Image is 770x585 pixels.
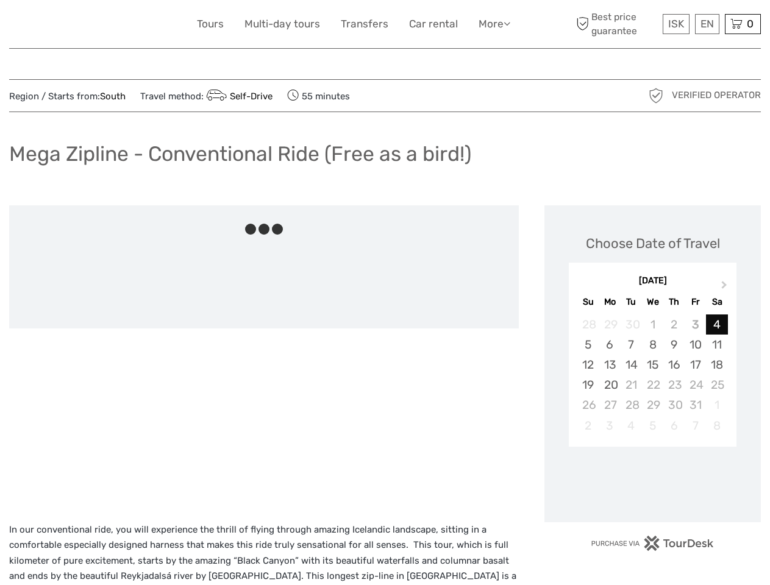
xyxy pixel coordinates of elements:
[599,314,621,335] div: Not available Monday, September 29th, 2025
[663,355,685,375] div: Choose Thursday, October 16th, 2025
[621,335,642,355] div: Choose Tuesday, October 7th, 2025
[621,294,642,310] div: Tu
[706,416,727,436] div: Not available Saturday, November 8th, 2025
[646,86,666,105] img: verified_operator_grey_128.png
[672,89,761,102] span: Verified Operator
[341,15,388,33] a: Transfers
[577,416,599,436] div: Not available Sunday, November 2nd, 2025
[140,87,273,104] span: Travel method:
[663,335,685,355] div: Choose Thursday, October 9th, 2025
[599,395,621,415] div: Not available Monday, October 27th, 2025
[573,10,660,37] span: Best price guarantee
[706,314,727,335] div: Choose Saturday, October 4th, 2025
[745,18,755,30] span: 0
[577,335,599,355] div: Choose Sunday, October 5th, 2025
[577,375,599,395] div: Choose Sunday, October 19th, 2025
[621,355,642,375] div: Choose Tuesday, October 14th, 2025
[706,355,727,375] div: Choose Saturday, October 18th, 2025
[621,395,642,415] div: Not available Tuesday, October 28th, 2025
[577,294,599,310] div: Su
[642,335,663,355] div: Choose Wednesday, October 8th, 2025
[642,416,663,436] div: Not available Wednesday, November 5th, 2025
[409,15,458,33] a: Car rental
[599,294,621,310] div: Mo
[621,416,642,436] div: Not available Tuesday, November 4th, 2025
[706,375,727,395] div: Not available Saturday, October 25th, 2025
[591,536,715,551] img: PurchaseViaTourDesk.png
[577,355,599,375] div: Choose Sunday, October 12th, 2025
[663,416,685,436] div: Not available Thursday, November 6th, 2025
[572,314,732,436] div: month 2025-10
[569,275,736,288] div: [DATE]
[642,294,663,310] div: We
[649,478,657,486] div: Loading...
[599,335,621,355] div: Choose Monday, October 6th, 2025
[479,15,510,33] a: More
[9,141,471,166] h1: Mega Zipline - Conventional Ride (Free as a bird!)
[244,15,320,33] a: Multi-day tours
[577,314,599,335] div: Not available Sunday, September 28th, 2025
[621,375,642,395] div: Not available Tuesday, October 21st, 2025
[663,395,685,415] div: Not available Thursday, October 30th, 2025
[663,314,685,335] div: Not available Thursday, October 2nd, 2025
[685,395,706,415] div: Not available Friday, October 31st, 2025
[9,90,126,103] span: Region / Starts from:
[642,314,663,335] div: Not available Wednesday, October 1st, 2025
[663,375,685,395] div: Not available Thursday, October 23rd, 2025
[642,375,663,395] div: Not available Wednesday, October 22nd, 2025
[706,294,727,310] div: Sa
[685,335,706,355] div: Choose Friday, October 10th, 2025
[197,15,224,33] a: Tours
[685,355,706,375] div: Choose Friday, October 17th, 2025
[685,314,706,335] div: Not available Friday, October 3rd, 2025
[100,91,126,102] a: South
[695,14,719,34] div: EN
[599,355,621,375] div: Choose Monday, October 13th, 2025
[668,18,684,30] span: ISK
[706,335,727,355] div: Choose Saturday, October 11th, 2025
[599,375,621,395] div: Choose Monday, October 20th, 2025
[287,87,350,104] span: 55 minutes
[706,395,727,415] div: Not available Saturday, November 1st, 2025
[577,395,599,415] div: Not available Sunday, October 26th, 2025
[621,314,642,335] div: Not available Tuesday, September 30th, 2025
[642,395,663,415] div: Not available Wednesday, October 29th, 2025
[599,416,621,436] div: Not available Monday, November 3rd, 2025
[642,355,663,375] div: Choose Wednesday, October 15th, 2025
[716,278,735,297] button: Next Month
[663,294,685,310] div: Th
[685,375,706,395] div: Not available Friday, October 24th, 2025
[685,294,706,310] div: Fr
[586,234,720,253] div: Choose Date of Travel
[204,91,273,102] a: Self-Drive
[685,416,706,436] div: Not available Friday, November 7th, 2025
